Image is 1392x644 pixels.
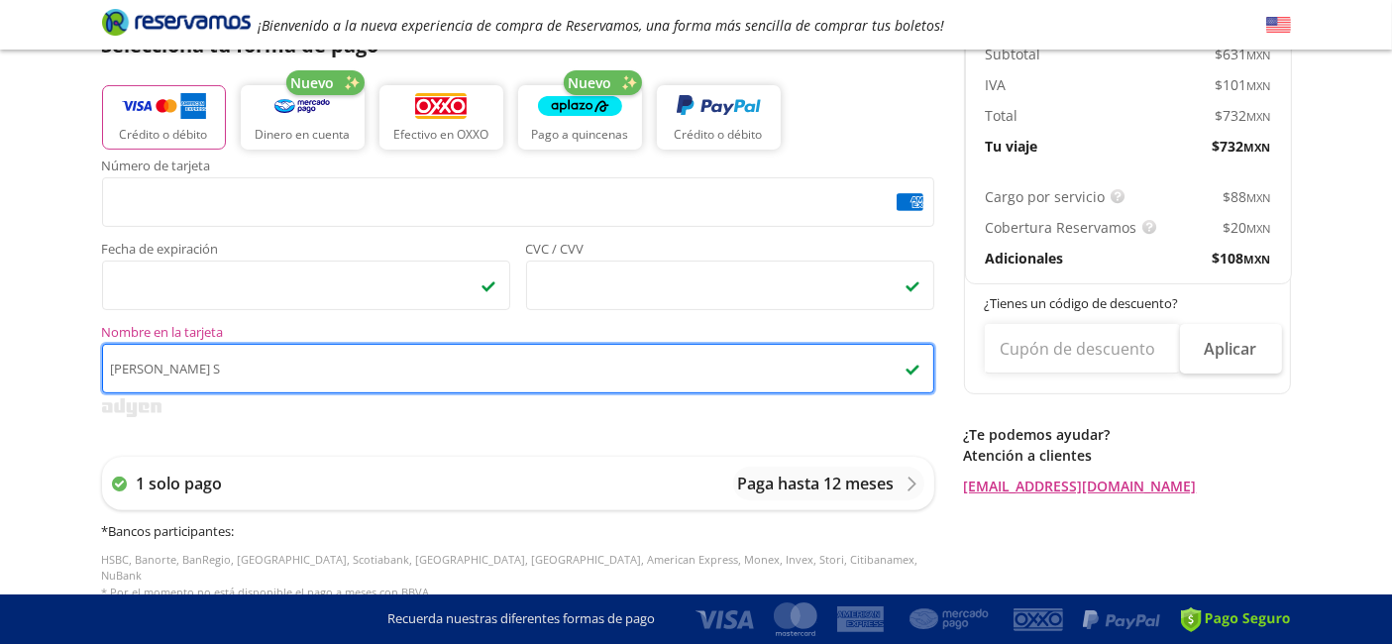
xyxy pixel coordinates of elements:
[964,424,1291,445] p: ¿Te podemos ayudar?
[259,16,945,35] em: ¡Bienvenido a la nueva experiencia de compra de Reservamos, una forma más sencilla de comprar tus...
[1266,13,1291,38] button: English
[897,193,923,211] img: amex
[102,326,934,344] span: Nombre en la tarjeta
[986,74,1007,95] p: IVA
[137,472,223,495] p: 1 solo pago
[986,44,1041,64] p: Subtotal
[526,243,934,261] span: CVC / CVV
[531,126,628,144] p: Pago a quincenas
[102,522,934,542] h6: * Bancos participantes :
[102,398,161,417] img: svg+xml;base64,PD94bWwgdmVyc2lvbj0iMS4wIiBlbmNvZGluZz0iVVRGLTgiPz4KPHN2ZyB3aWR0aD0iMzk2cHgiIGhlaW...
[1216,44,1271,64] span: $ 631
[102,85,226,150] button: Crédito o débito
[1224,186,1271,207] span: $ 88
[986,217,1137,238] p: Cobertura Reservamos
[1244,140,1271,155] small: MXN
[388,609,656,629] p: Recuerda nuestras diferentes formas de pago
[535,267,925,304] iframe: Iframe del código de seguridad de la tarjeta asegurada
[985,294,1272,314] p: ¿Tienes un código de descuento?
[241,85,365,150] button: Dinero en cuenta
[1213,248,1271,268] span: $ 108
[986,136,1038,157] p: Tu viaje
[1216,74,1271,95] span: $ 101
[738,472,895,495] p: Paga hasta 12 meses
[905,361,920,376] img: checkmark
[1213,136,1271,157] span: $ 732
[102,7,251,43] a: Brand Logo
[1244,252,1271,267] small: MXN
[1247,221,1271,236] small: MXN
[1224,217,1271,238] span: $ 20
[985,324,1180,374] input: Cupón de descuento
[964,445,1291,466] p: Atención a clientes
[102,585,430,599] span: * Por el momento no está disponible el pago a meses con BBVA
[102,344,934,393] input: Nombre en la tarjetacheckmark
[1180,324,1282,374] button: Aplicar
[569,72,612,93] span: Nuevo
[518,85,642,150] button: Pago a quincenas
[111,267,501,304] iframe: Iframe de la fecha de caducidad de la tarjeta asegurada
[120,126,208,144] p: Crédito o débito
[111,183,925,221] iframe: Iframe del número de tarjeta asegurada
[986,105,1018,126] p: Total
[102,552,934,601] p: HSBC, Banorte, BanRegio, [GEOGRAPHIC_DATA], Scotiabank, [GEOGRAPHIC_DATA], [GEOGRAPHIC_DATA], Ame...
[393,126,488,144] p: Efectivo en OXXO
[905,277,920,293] img: checkmark
[481,277,496,293] img: checkmark
[102,7,251,37] i: Brand Logo
[255,126,350,144] p: Dinero en cuenta
[1247,48,1271,62] small: MXN
[986,248,1064,268] p: Adicionales
[657,85,781,150] button: Crédito o débito
[102,160,934,177] span: Número de tarjeta
[1247,78,1271,93] small: MXN
[964,476,1291,496] a: [EMAIL_ADDRESS][DOMAIN_NAME]
[291,72,335,93] span: Nuevo
[1247,109,1271,124] small: MXN
[379,85,503,150] button: Efectivo en OXXO
[986,186,1106,207] p: Cargo por servicio
[102,243,510,261] span: Fecha de expiración
[1216,105,1271,126] span: $ 732
[675,126,763,144] p: Crédito o débito
[1247,190,1271,205] small: MXN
